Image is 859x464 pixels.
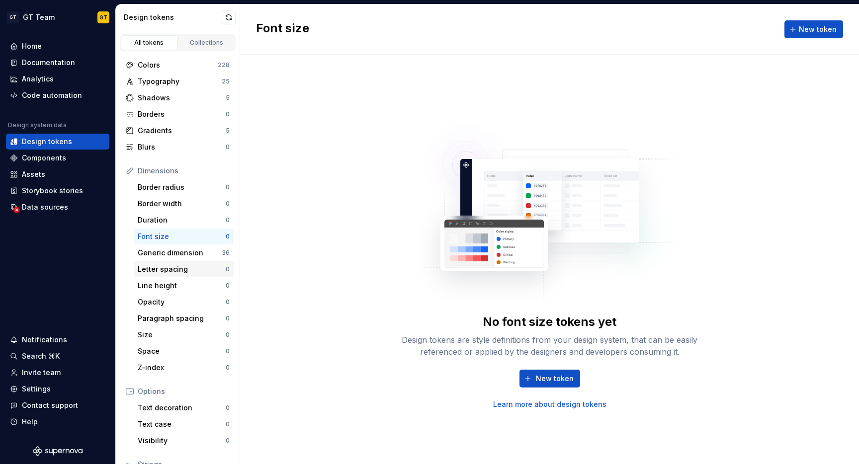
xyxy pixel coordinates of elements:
[182,39,232,47] div: Collections
[226,282,230,290] div: 0
[138,419,226,429] div: Text case
[483,314,616,330] div: No font size tokens yet
[122,123,234,139] a: Gradients5
[134,310,234,326] a: Paragraph spacing0
[124,39,174,47] div: All tokens
[138,346,226,356] div: Space
[122,74,234,89] a: Typography25
[134,327,234,343] a: Size0
[226,404,230,412] div: 0
[6,134,109,150] a: Design tokens
[134,261,234,277] a: Letter spacing0
[226,232,230,240] div: 0
[6,150,109,166] a: Components
[138,199,226,209] div: Border width
[22,169,45,179] div: Assets
[22,153,66,163] div: Components
[122,90,234,106] a: Shadows5
[138,109,226,119] div: Borders
[8,121,67,129] div: Design system data
[122,139,234,155] a: Blurs0
[22,384,51,394] div: Settings
[6,365,109,381] a: Invite team
[6,87,109,103] a: Code automation
[6,38,109,54] a: Home
[6,414,109,430] button: Help
[22,74,54,84] div: Analytics
[6,332,109,348] button: Notifications
[226,183,230,191] div: 0
[138,93,226,103] div: Shadows
[22,368,61,378] div: Invite team
[226,143,230,151] div: 0
[138,313,226,323] div: Paragraph spacing
[138,330,226,340] div: Size
[22,186,83,196] div: Storybook stories
[6,348,109,364] button: Search ⌘K
[22,58,75,68] div: Documentation
[226,331,230,339] div: 0
[134,245,234,261] a: Generic dimension36
[134,179,234,195] a: Border radius0
[7,11,19,23] div: GT
[226,437,230,445] div: 0
[22,90,82,100] div: Code automation
[134,433,234,449] a: Visibility0
[138,60,218,70] div: Colors
[134,196,234,212] a: Border width0
[138,436,226,446] div: Visibility
[134,416,234,432] a: Text case0
[22,400,78,410] div: Contact support
[134,400,234,416] a: Text decoration0
[222,77,230,85] div: 25
[138,248,222,258] div: Generic dimension
[226,110,230,118] div: 0
[226,364,230,372] div: 0
[138,387,230,396] div: Options
[22,41,42,51] div: Home
[218,61,230,69] div: 228
[134,229,234,244] a: Font size0
[122,57,234,73] a: Colors228
[138,264,226,274] div: Letter spacing
[226,347,230,355] div: 0
[99,13,107,21] div: GT
[138,182,226,192] div: Border radius
[138,363,226,373] div: Z-index
[138,77,222,86] div: Typography
[226,216,230,224] div: 0
[138,215,226,225] div: Duration
[22,351,60,361] div: Search ⌘K
[138,126,226,136] div: Gradients
[493,399,606,409] a: Learn more about design tokens
[33,446,83,456] svg: Supernova Logo
[134,294,234,310] a: Opacity0
[138,403,226,413] div: Text decoration
[124,12,222,22] div: Design tokens
[134,278,234,294] a: Line height0
[6,71,109,87] a: Analytics
[22,417,38,427] div: Help
[138,297,226,307] div: Opacity
[2,6,113,28] button: GTGT TeamGT
[536,374,574,384] span: New token
[134,360,234,376] a: Z-index0
[799,24,837,34] span: New token
[6,55,109,71] a: Documentation
[256,20,309,38] h2: Font size
[122,106,234,122] a: Borders0
[22,137,72,147] div: Design tokens
[784,20,843,38] button: New token
[226,298,230,306] div: 0
[23,12,55,22] div: GT Team
[6,166,109,182] a: Assets
[6,183,109,199] a: Storybook stories
[226,94,230,102] div: 5
[226,265,230,273] div: 0
[138,281,226,291] div: Line height
[138,166,230,176] div: Dimensions
[226,200,230,208] div: 0
[22,202,68,212] div: Data sources
[391,334,709,358] div: Design tokens are style definitions from your design system, that can be easily referenced or app...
